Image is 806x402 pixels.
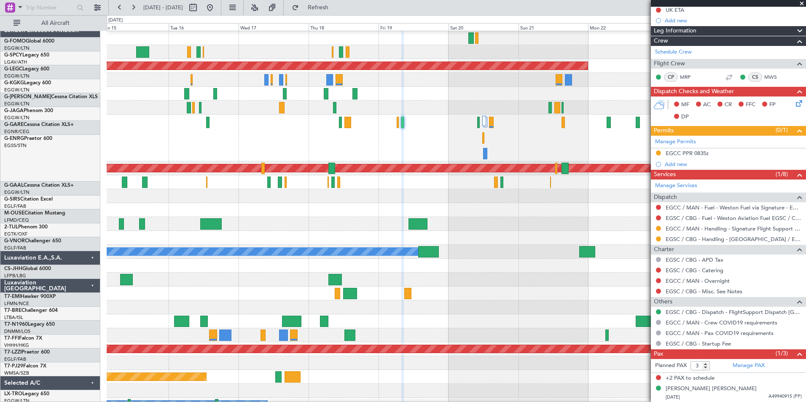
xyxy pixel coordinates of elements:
a: LFPB/LBG [4,273,26,279]
a: T7-PJ29Falcon 7X [4,364,46,369]
a: MWS [764,73,783,81]
span: LX-TRO [4,391,22,397]
a: G-SIRSCitation Excel [4,197,53,202]
span: FFC [746,101,755,109]
a: T7-FFIFalcon 7X [4,336,42,341]
a: G-GAALCessna Citation XLS+ [4,183,74,188]
a: G-KGKGLegacy 600 [4,80,51,86]
a: T7-EMIHawker 900XP [4,294,56,299]
a: Manage PAX [733,362,765,370]
a: EGLF/FAB [4,356,26,362]
div: Sun 21 [519,23,588,31]
a: G-GARECessna Citation XLS+ [4,122,74,127]
a: T7-BREChallenger 604 [4,308,58,313]
a: EGSC / CBG - Misc. See Notes [666,288,742,295]
a: LFMN/NCE [4,300,29,307]
a: 2-TIJLPhenom 300 [4,225,48,230]
span: G-GARE [4,122,24,127]
span: Crew [654,36,668,46]
span: T7-BRE [4,308,21,313]
span: Leg Information [654,26,696,36]
div: Thu 18 [309,23,379,31]
a: EGGW/LTN [4,115,30,121]
a: EGCC / MAN - Overnight [666,277,730,284]
span: (0/1) [776,126,788,134]
a: EGSC / CBG - Handling - [GEOGRAPHIC_DATA] / EGSC / CBG [666,236,802,243]
span: Charter [654,245,674,255]
span: G-JAGA [4,108,24,113]
a: EGGW/LTN [4,45,30,51]
span: G-FOMO [4,39,26,44]
a: EGSC / CBG - Startup Fee [666,340,731,347]
span: Others [654,297,672,307]
a: EGSC / CBG - Dispatch - FlightSupport Dispatch [GEOGRAPHIC_DATA] [666,308,802,316]
div: Add new [665,161,802,168]
span: AC [703,101,711,109]
span: Services [654,170,676,180]
span: Permits [654,126,674,136]
span: G-GAAL [4,183,24,188]
div: Wed 17 [239,23,309,31]
a: WMSA/SZB [4,370,29,376]
a: EGGW/LTN [4,73,30,79]
span: Pax [654,349,663,359]
button: Refresh [288,1,339,14]
span: 2-TIJL [4,225,18,230]
a: Schedule Crew [655,48,692,56]
span: T7-PJ29 [4,364,23,369]
div: CP [664,72,678,82]
span: CS-JHH [4,266,22,271]
div: [DATE] [108,17,123,24]
span: T7-LZZI [4,350,21,355]
span: G-ENRG [4,136,24,141]
a: EGNR/CEG [4,129,30,135]
a: G-[PERSON_NAME]Cessna Citation XLS [4,94,98,99]
a: G-FOMOGlobal 6000 [4,39,54,44]
div: Fri 19 [379,23,449,31]
span: Refresh [301,5,336,11]
div: [PERSON_NAME] [PERSON_NAME] [666,385,757,393]
a: CS-JHHGlobal 6000 [4,266,51,271]
a: LTBA/ISL [4,314,23,321]
a: EGCC / MAN - Handling - Signature Flight Support EGCC / MAN [666,225,802,232]
a: G-SPCYLegacy 650 [4,53,49,58]
div: Mon 22 [588,23,658,31]
a: EGGW/LTN [4,189,30,196]
div: Tue 16 [169,23,239,31]
a: LGAV/ATH [4,59,27,65]
span: T7-N1960 [4,322,28,327]
a: VHHH/HKG [4,342,29,348]
span: G-[PERSON_NAME] [4,94,51,99]
span: T7-FFI [4,336,19,341]
div: Sat 20 [449,23,519,31]
span: G-SPCY [4,53,22,58]
a: G-LEGCLegacy 600 [4,67,49,72]
span: [DATE] - [DATE] [143,4,183,11]
a: T7-LZZIPraetor 600 [4,350,50,355]
span: G-VNOR [4,239,25,244]
a: EGCC / MAN - Crew COVID19 requirements [666,319,777,326]
a: LX-TROLegacy 650 [4,391,49,397]
a: EGCC / MAN - Pax COVID19 requirements [666,330,774,337]
span: G-KGKG [4,80,24,86]
a: EGGW/LTN [4,101,30,107]
a: Manage Services [655,182,697,190]
span: FP [769,101,776,109]
span: G-LEGC [4,67,22,72]
span: (1/3) [776,349,788,358]
a: EGSC / CBG - Fuel - Weston Aviation Fuel EGSC / CBG [666,214,802,222]
a: T7-N1960Legacy 650 [4,322,55,327]
a: LFMD/CEQ [4,217,29,223]
a: Manage Permits [655,138,696,146]
span: Flight Crew [654,59,685,69]
span: G-SIRS [4,197,20,202]
a: MRP [680,73,699,81]
span: All Aircraft [22,20,89,26]
button: All Aircraft [9,16,91,30]
span: A49940915 (PP) [768,393,802,400]
span: Dispatch Checks and Weather [654,87,734,96]
span: M-OUSE [4,211,24,216]
a: EGTK/OXF [4,231,27,237]
span: CR [725,101,732,109]
a: EGLF/FAB [4,203,26,209]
